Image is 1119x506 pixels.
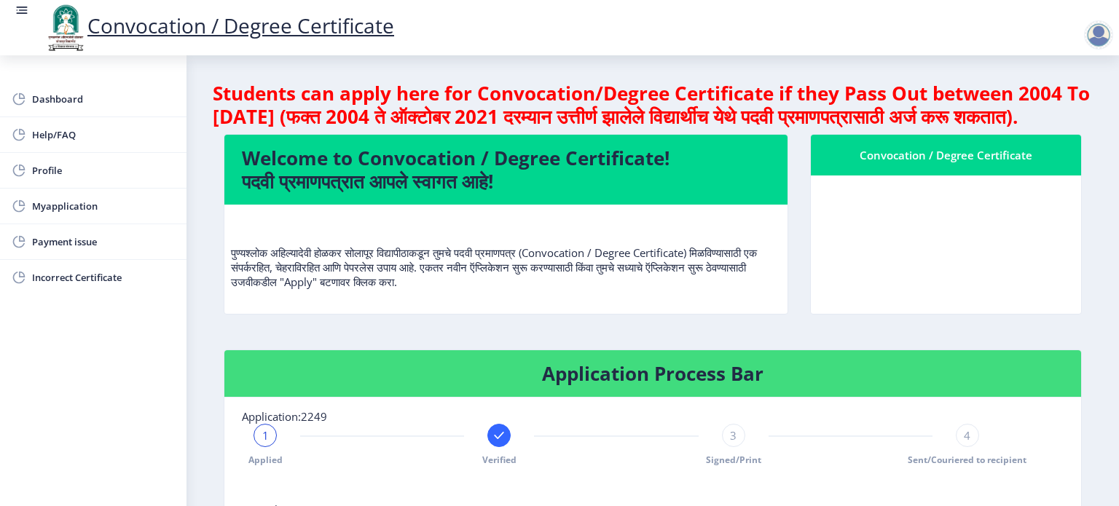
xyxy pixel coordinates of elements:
[706,454,761,466] span: Signed/Print
[482,454,517,466] span: Verified
[964,428,970,443] span: 4
[32,233,175,250] span: Payment issue
[262,428,269,443] span: 1
[908,454,1026,466] span: Sent/Couriered to recipient
[44,12,394,39] a: Convocation / Degree Certificate
[32,269,175,286] span: Incorrect Certificate
[730,428,737,443] span: 3
[242,362,1064,385] h4: Application Process Bar
[32,162,175,179] span: Profile
[213,82,1093,128] h4: Students can apply here for Convocation/Degree Certificate if they Pass Out between 2004 To [DATE...
[32,197,175,215] span: Myapplication
[32,126,175,143] span: Help/FAQ
[242,409,327,424] span: Application:2249
[242,146,770,193] h4: Welcome to Convocation / Degree Certificate! पदवी प्रमाणपत्रात आपले स्वागत आहे!
[231,216,781,289] p: पुण्यश्लोक अहिल्यादेवी होळकर सोलापूर विद्यापीठाकडून तुमचे पदवी प्रमाणपत्र (Convocation / Degree C...
[44,3,87,52] img: logo
[828,146,1064,164] div: Convocation / Degree Certificate
[248,454,283,466] span: Applied
[32,90,175,108] span: Dashboard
